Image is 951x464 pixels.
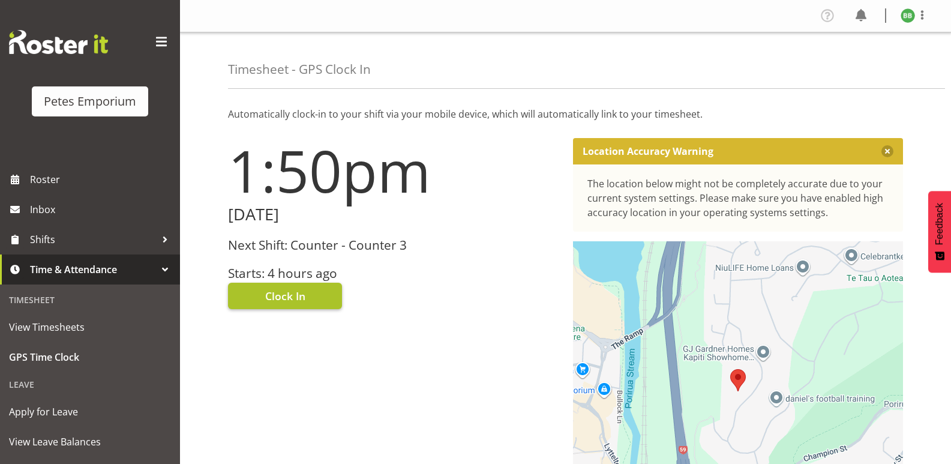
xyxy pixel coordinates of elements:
[9,348,171,366] span: GPS Time Clock
[587,176,889,220] div: The location below might not be completely accurate due to your current system settings. Please m...
[228,283,342,309] button: Clock In
[3,427,177,457] a: View Leave Balances
[928,191,951,273] button: Feedback - Show survey
[228,138,559,203] h1: 1:50pm
[934,203,945,245] span: Feedback
[228,205,559,224] h2: [DATE]
[44,92,136,110] div: Petes Emporium
[9,433,171,451] span: View Leave Balances
[265,288,305,304] span: Clock In
[9,403,171,421] span: Apply for Leave
[3,372,177,397] div: Leave
[9,30,108,54] img: Rosterit website logo
[9,318,171,336] span: View Timesheets
[30,261,156,279] span: Time & Attendance
[901,8,915,23] img: beena-bist9974.jpg
[3,397,177,427] a: Apply for Leave
[228,62,371,76] h4: Timesheet - GPS Clock In
[3,342,177,372] a: GPS Time Clock
[881,145,893,157] button: Close message
[228,267,559,280] h3: Starts: 4 hours ago
[30,230,156,249] span: Shifts
[228,107,903,121] p: Automatically clock-in to your shift via your mobile device, which will automatically link to you...
[3,288,177,312] div: Timesheet
[30,170,174,188] span: Roster
[228,238,559,252] h3: Next Shift: Counter - Counter 3
[30,200,174,218] span: Inbox
[3,312,177,342] a: View Timesheets
[583,145,713,157] p: Location Accuracy Warning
